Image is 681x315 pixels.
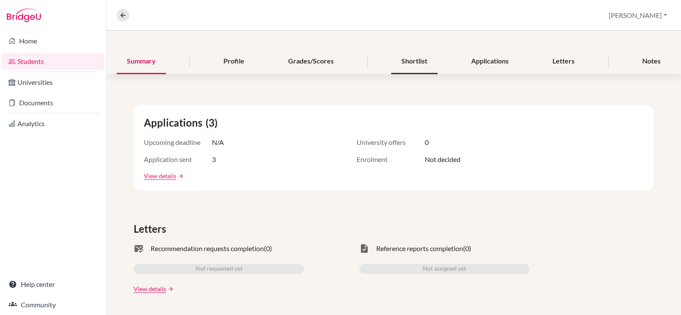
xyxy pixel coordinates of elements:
[359,243,369,254] span: task
[391,49,438,74] div: Shortlist
[195,264,243,274] span: Not requested yet
[213,49,255,74] div: Profile
[463,243,471,254] span: (0)
[2,74,104,91] a: Universities
[134,243,144,254] span: mark_email_read
[2,32,104,49] a: Home
[461,49,519,74] div: Applications
[206,115,221,130] span: (3)
[2,296,104,313] a: Community
[423,264,466,274] span: Not assigned yet
[425,154,461,165] span: Not decided
[144,171,176,180] a: View details
[134,284,166,293] a: View details
[134,221,169,237] span: Letters
[176,173,184,179] a: arrow_forward
[7,9,41,22] img: Bridge-U
[632,49,671,74] div: Notes
[542,49,585,74] div: Letters
[166,286,174,292] a: arrow_forward
[151,243,264,254] span: Recommendation requests completion
[376,243,463,254] span: Reference reports completion
[425,137,429,147] span: 0
[278,49,344,74] div: Grades/Scores
[357,154,425,165] span: Enrolment
[2,53,104,70] a: Students
[2,94,104,111] a: Documents
[2,276,104,293] a: Help center
[212,154,216,165] span: 3
[144,137,212,147] span: Upcoming deadline
[2,115,104,132] a: Analytics
[264,243,272,254] span: (0)
[212,137,224,147] span: N/A
[605,7,671,23] button: [PERSON_NAME]
[117,49,166,74] div: Summary
[144,115,206,130] span: Applications
[144,154,212,165] span: Application sent
[357,137,425,147] span: University offers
